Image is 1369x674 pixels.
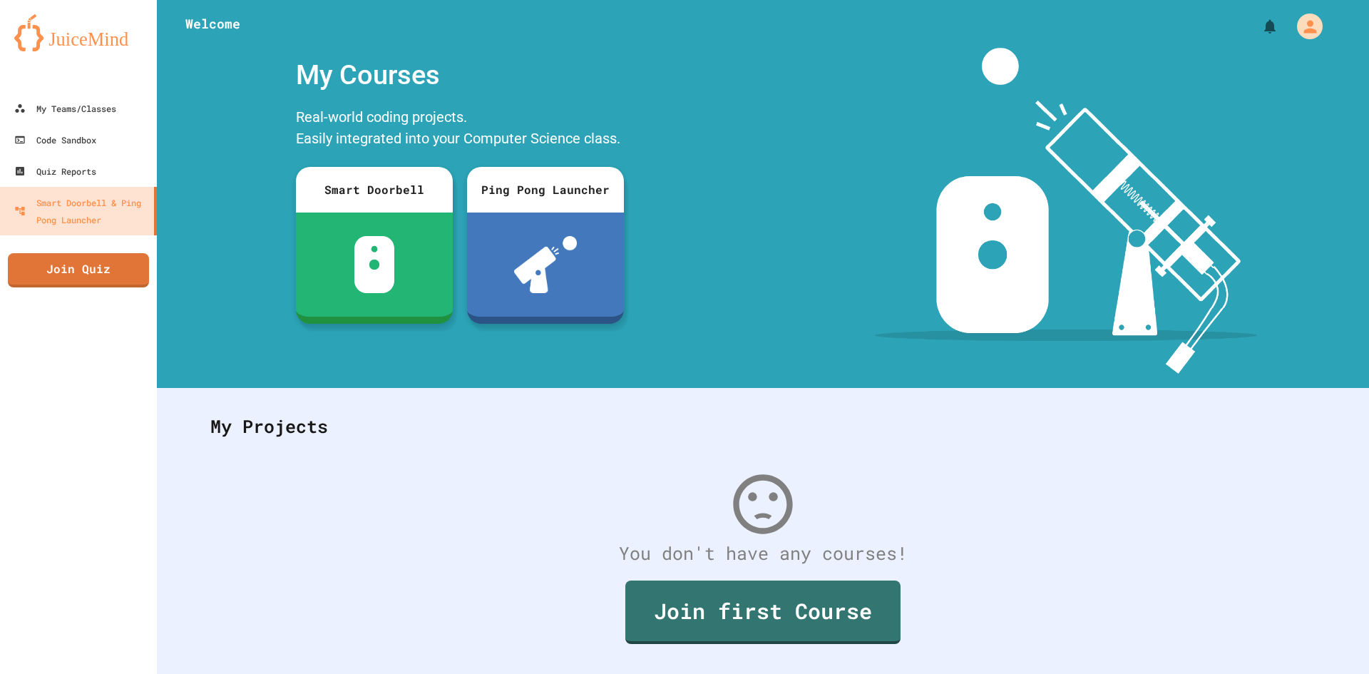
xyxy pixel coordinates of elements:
div: Smart Doorbell & Ping Pong Launcher [14,194,148,228]
div: Quiz Reports [14,163,96,180]
div: Code Sandbox [14,131,96,148]
img: logo-orange.svg [14,14,143,51]
div: Ping Pong Launcher [467,167,624,213]
a: Join first Course [625,581,901,644]
img: ppl-with-ball.png [514,236,578,293]
div: My Account [1282,10,1326,43]
div: My Projects [196,399,1330,454]
img: sdb-white.svg [354,236,395,293]
div: Real-world coding projects. Easily integrated into your Computer Science class. [289,103,631,156]
div: My Notifications [1235,14,1282,39]
div: Smart Doorbell [296,167,453,213]
img: banner-image-my-projects.png [875,48,1257,374]
div: You don't have any courses! [196,540,1330,567]
div: My Teams/Classes [14,100,116,117]
div: My Courses [289,48,631,103]
a: Join Quiz [8,253,149,287]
